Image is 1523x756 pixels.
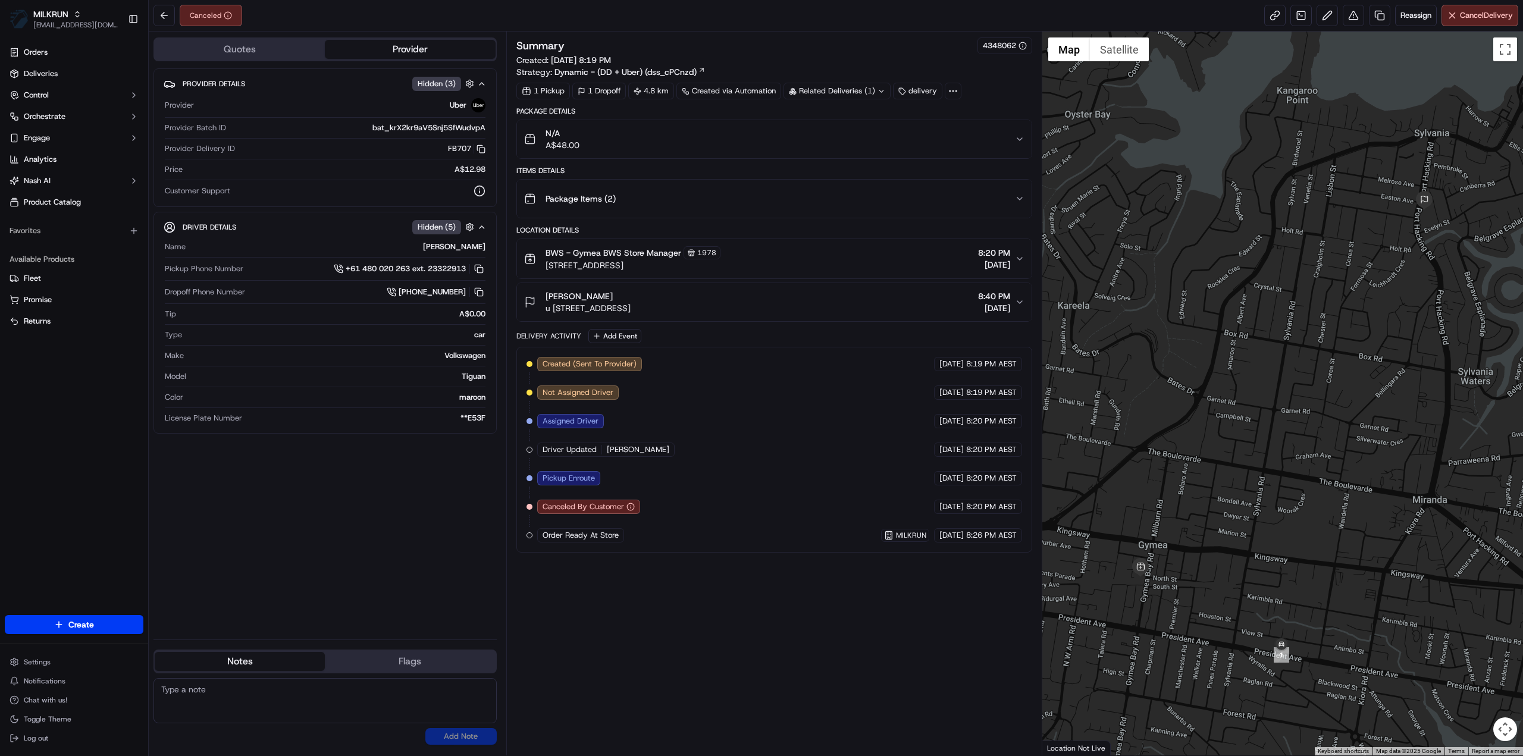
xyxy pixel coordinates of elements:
[5,615,143,634] button: Create
[180,5,242,26] div: Canceled
[628,83,674,99] div: 4.8 km
[1274,647,1289,663] div: 1
[1318,747,1369,755] button: Keyboard shortcuts
[24,47,48,58] span: Orders
[24,111,65,122] span: Orchestrate
[334,262,485,275] a: +61 480 020 263 ext. 23322913
[966,387,1017,398] span: 8:19 PM AEST
[183,222,236,232] span: Driver Details
[5,692,143,708] button: Chat with us!
[939,473,964,484] span: [DATE]
[1376,748,1441,754] span: Map data ©2025 Google
[5,150,143,169] a: Analytics
[546,302,631,314] span: u [STREET_ADDRESS]
[24,676,65,686] span: Notifications
[372,123,485,133] span: bat_krX2kr9aV5Snj5SfWudvpA
[546,290,613,302] span: [PERSON_NAME]
[33,20,118,30] button: [EMAIL_ADDRESS][DOMAIN_NAME]
[165,330,182,340] span: Type
[164,217,487,237] button: Driver DetailsHidden (5)
[966,530,1017,541] span: 8:26 PM AEST
[155,40,325,59] button: Quotes
[33,8,68,20] button: MILKRUN
[1460,10,1513,21] span: Cancel Delivery
[165,186,230,196] span: Customer Support
[10,273,139,284] a: Fleet
[387,286,485,299] a: [PHONE_NUMBER]
[607,444,669,455] span: [PERSON_NAME]
[165,413,242,424] span: License Plate Number
[5,312,143,331] button: Returns
[893,83,942,99] div: delivery
[516,66,706,78] div: Strategy:
[5,171,143,190] button: Nash AI
[165,392,183,403] span: Color
[165,123,226,133] span: Provider Batch ID
[181,309,485,319] div: A$0.00
[939,416,964,426] span: [DATE]
[24,316,51,327] span: Returns
[1090,37,1149,61] button: Show satellite imagery
[966,416,1017,426] span: 8:20 PM AEST
[5,5,123,33] button: MILKRUNMILKRUN[EMAIL_ADDRESS][DOMAIN_NAME]
[5,86,143,105] button: Control
[24,175,51,186] span: Nash AI
[5,654,143,670] button: Settings
[183,79,245,89] span: Provider Details
[10,316,139,327] a: Returns
[24,133,50,143] span: Engage
[24,90,49,101] span: Control
[1472,748,1519,754] a: Report a map error
[939,530,964,541] span: [DATE]
[543,416,598,426] span: Assigned Driver
[517,180,1032,218] button: Package Items (2)
[978,302,1010,314] span: [DATE]
[543,530,619,541] span: Order Ready At Store
[1042,741,1111,755] div: Location Not Live
[165,100,194,111] span: Provider
[939,444,964,455] span: [DATE]
[676,83,781,99] a: Created via Automation
[471,98,485,112] img: uber-new-logo.jpeg
[165,143,235,154] span: Provider Delivery ID
[588,329,641,343] button: Add Event
[5,107,143,126] button: Orchestrate
[325,40,495,59] button: Provider
[165,371,186,382] span: Model
[455,164,485,175] span: A$12.98
[24,657,51,667] span: Settings
[155,652,325,671] button: Notes
[5,128,143,148] button: Engage
[546,139,579,151] span: A$48.00
[1493,717,1517,741] button: Map camera controls
[165,287,245,297] span: Dropoff Phone Number
[543,473,595,484] span: Pickup Enroute
[517,283,1032,321] button: [PERSON_NAME]u [STREET_ADDRESS]8:40 PM[DATE]
[546,193,616,205] span: Package Items ( 2 )
[554,66,706,78] a: Dynamic - (DD + Uber) (dss_cPCnzd)
[5,64,143,83] a: Deliveries
[983,40,1027,51] div: 4348062
[966,501,1017,512] span: 8:20 PM AEST
[1448,748,1465,754] a: Terms (opens in new tab)
[1045,740,1085,755] a: Open this area in Google Maps (opens a new window)
[24,294,52,305] span: Promise
[939,387,964,398] span: [DATE]
[165,263,243,274] span: Pickup Phone Number
[24,733,48,743] span: Log out
[5,290,143,309] button: Promise
[164,74,487,93] button: Provider DetailsHidden (3)
[10,294,139,305] a: Promise
[165,164,183,175] span: Price
[1441,5,1518,26] button: CancelDelivery
[516,106,1032,116] div: Package Details
[24,68,58,79] span: Deliveries
[572,83,626,99] div: 1 Dropoff
[188,392,485,403] div: maroon
[5,221,143,240] div: Favorites
[543,444,597,455] span: Driver Updated
[24,273,41,284] span: Fleet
